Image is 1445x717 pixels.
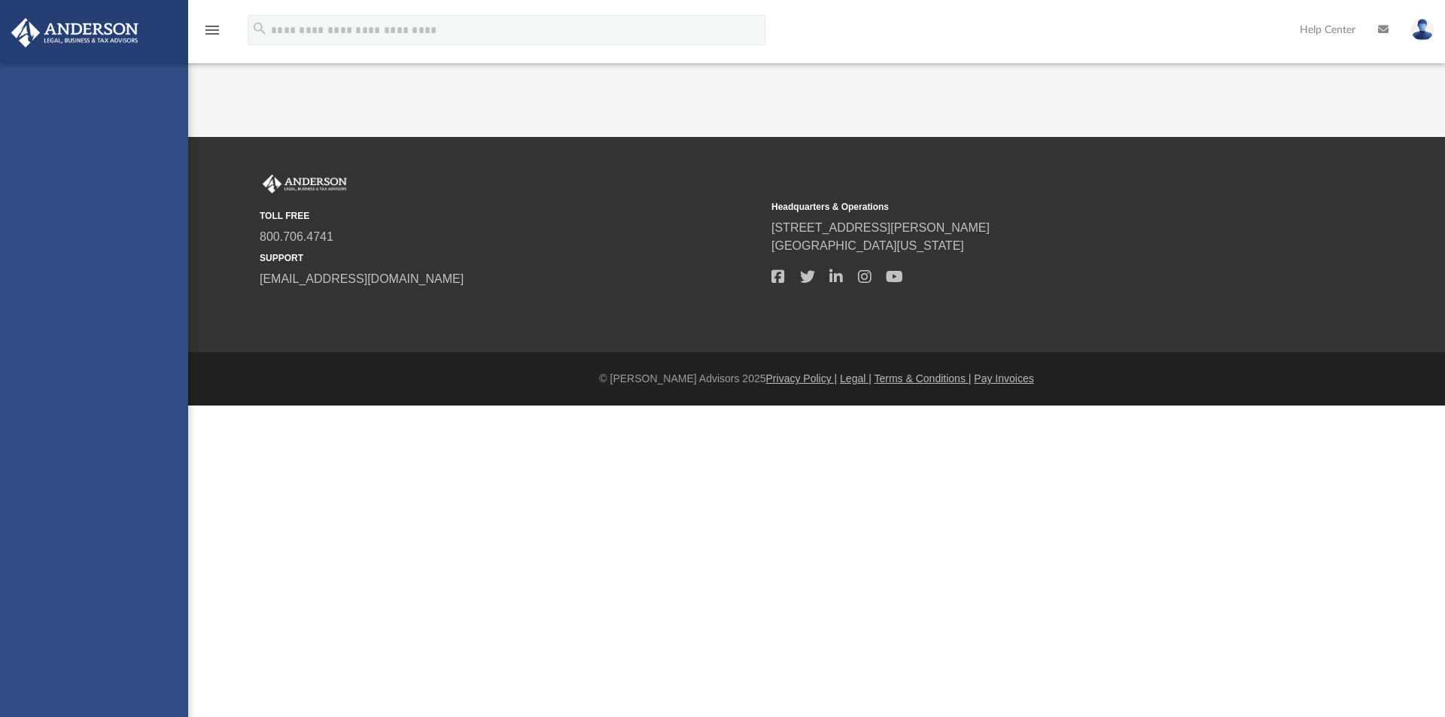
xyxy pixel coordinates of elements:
i: menu [203,21,221,39]
a: Legal | [840,372,872,384]
img: User Pic [1411,19,1434,41]
small: Headquarters & Operations [771,200,1273,214]
a: 800.706.4741 [260,230,333,243]
div: © [PERSON_NAME] Advisors 2025 [188,371,1445,387]
small: SUPPORT [260,251,761,265]
small: TOLL FREE [260,209,761,223]
a: Privacy Policy | [766,372,838,384]
a: Pay Invoices [974,372,1033,384]
a: [STREET_ADDRESS][PERSON_NAME] [771,221,990,234]
a: [EMAIL_ADDRESS][DOMAIN_NAME] [260,272,464,285]
img: Anderson Advisors Platinum Portal [260,175,350,194]
img: Anderson Advisors Platinum Portal [7,18,143,47]
i: search [251,20,268,37]
a: menu [203,29,221,39]
a: [GEOGRAPHIC_DATA][US_STATE] [771,239,964,252]
a: Terms & Conditions | [875,372,972,384]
